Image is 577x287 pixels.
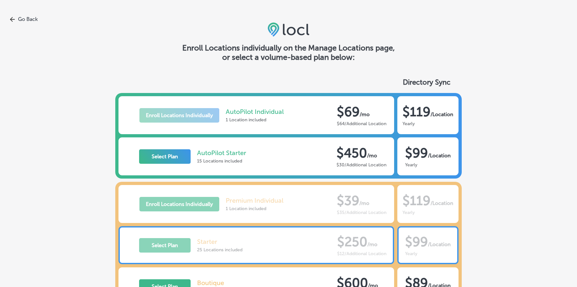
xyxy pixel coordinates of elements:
h4: Enroll Locations individually on the Manage Locations page, or select a volume-based plan below: [182,43,395,62]
div: Yearly [405,162,451,168]
p: $99 [405,145,428,161]
b: / mo [367,153,377,159]
p: 15 Locations included [197,158,246,164]
b: /Location [428,153,451,159]
div: Yearly [402,121,453,126]
p: AutoPilot Starter [197,149,246,157]
img: 6efc1275baa40be7c98c3b36c6bfde44.png [268,22,309,37]
button: Enroll Locations Individually [139,108,219,123]
b: / mo [360,111,370,117]
div: $30/Additional Location [336,162,386,168]
p: Boutique [197,279,243,287]
p: AutoPilot Individual [226,108,284,116]
p: $450 [336,145,367,161]
button: Select Plan [139,149,191,164]
b: /Location [430,111,453,117]
p: $69 [337,104,360,119]
div: $64/Additional Location [337,121,386,126]
p: $119 [402,104,430,119]
p: Directory Sync [403,78,459,87]
p: 1 Location included [226,117,284,123]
